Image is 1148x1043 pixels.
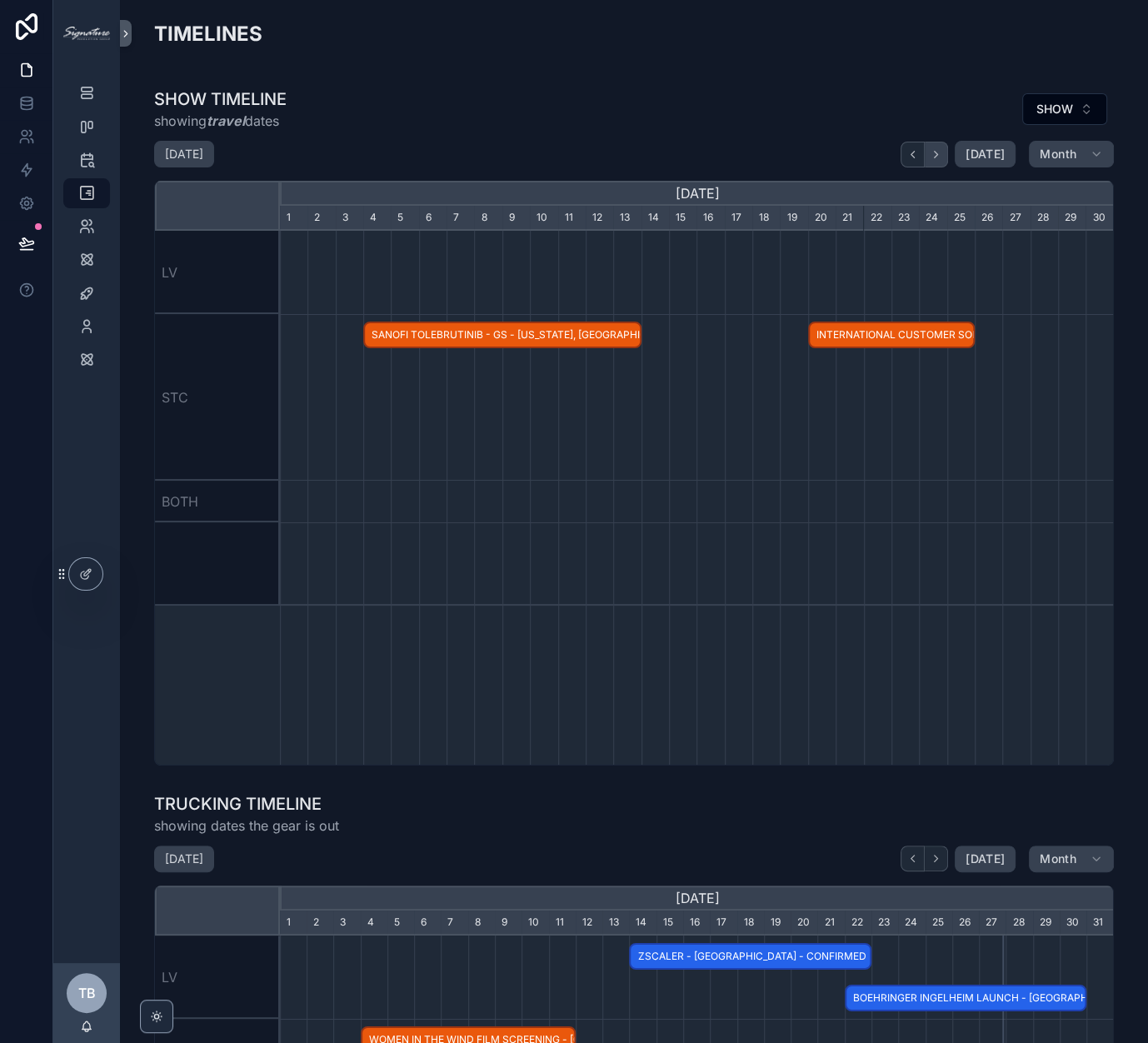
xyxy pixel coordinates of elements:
div: 19 [764,911,791,936]
div: 21 [817,911,844,936]
div: 26 [952,911,979,936]
div: 25 [926,911,952,936]
h2: TIMELINES [154,20,262,47]
div: 2 [307,911,333,936]
div: 20 [808,206,836,231]
div: 2 [307,206,335,231]
div: SANOFI TOLEBRUTINIB - GS - New York, NY - CONFIRMED [363,322,641,349]
div: 13 [602,911,629,936]
button: [DATE] [955,141,1016,167]
div: [DATE] [280,886,1114,911]
div: 1 [280,911,307,936]
div: 13 [613,206,641,231]
img: App logo [63,27,110,40]
div: 14 [629,911,656,936]
div: 3 [333,911,360,936]
button: [DATE] [955,846,1016,872]
h2: [DATE] [165,146,203,162]
div: 27 [979,911,1006,936]
button: Month [1029,846,1114,872]
span: SANOFI TOLEBRUTINIB - GS - [US_STATE], [GEOGRAPHIC_DATA] - CONFIRMED [365,322,640,349]
div: 7 [441,911,467,936]
span: [DATE] [966,851,1005,866]
div: 12 [586,206,613,231]
div: 24 [919,206,946,231]
div: 14 [641,206,669,231]
span: ZSCALER - [GEOGRAPHIC_DATA] - CONFIRMED [631,943,870,971]
div: 21 [836,206,863,231]
div: 4 [363,206,391,231]
div: 8 [474,206,502,231]
div: 7 [447,206,474,231]
div: 16 [683,911,710,936]
div: 28 [1031,206,1058,231]
div: 24 [898,911,925,936]
div: 23 [871,911,898,936]
div: ZSCALER - LAS VEGAS - CONFIRMED [629,943,871,971]
div: 1 [280,206,307,231]
div: 9 [502,206,530,231]
span: showing dates [154,111,287,131]
div: 15 [656,911,683,936]
div: BOTH [155,481,280,522]
div: 11 [558,206,586,231]
div: 4 [361,911,387,936]
div: 31 [1086,911,1113,936]
div: 15 [669,206,696,231]
div: 3 [336,206,363,231]
div: 28 [1006,911,1032,936]
div: INTERNATIONAL CUSTOMER SOLUTIONS EXPO - Orlando, FL - CONFIRMED [808,322,975,349]
div: 17 [710,911,736,936]
div: 9 [495,911,522,936]
span: showing dates the gear is out [154,816,339,836]
div: 8 [468,911,495,936]
div: 5 [391,206,418,231]
div: 29 [1058,206,1086,231]
div: 18 [752,206,780,231]
div: 27 [1002,206,1030,231]
div: 29 [1033,911,1060,936]
button: Month [1029,141,1114,167]
div: 30 [1086,206,1113,231]
span: [DATE] [966,147,1005,162]
span: SHOW [1036,101,1073,117]
div: 18 [737,911,764,936]
div: 19 [780,206,807,231]
div: 20 [791,911,817,936]
div: 30 [1060,911,1086,936]
div: 16 [696,206,724,231]
div: 6 [414,911,441,936]
div: 6 [419,206,447,231]
div: [DATE] [280,181,1114,206]
h1: TRUCKING TIMELINE [154,792,339,816]
button: Select Button [1022,93,1107,125]
span: BOEHRINGER INGELHEIM LAUNCH - [GEOGRAPHIC_DATA], [GEOGRAPHIC_DATA] - CONFIRMED [846,985,1086,1012]
div: 17 [725,206,752,231]
em: travel [207,112,245,129]
div: 22 [845,911,871,936]
div: 5 [387,911,414,936]
div: 22 [864,206,891,231]
span: INTERNATIONAL CUSTOMER SOLUTIONS EXPO - [GEOGRAPHIC_DATA], [GEOGRAPHIC_DATA] - CONFIRMED [810,322,973,349]
div: 25 [947,206,975,231]
div: scrollable content [53,67,120,397]
div: 11 [549,911,576,936]
span: Month [1040,851,1076,866]
div: STC [155,314,280,481]
span: TB [78,983,96,1003]
div: 12 [576,911,602,936]
div: 10 [530,206,557,231]
div: 26 [975,206,1002,231]
div: 23 [891,206,919,231]
div: BOEHRINGER INGELHEIM LAUNCH - Scottsdale, AZ - CONFIRMED [845,985,1087,1012]
div: LV [155,231,280,314]
div: LV [155,936,280,1019]
div: 10 [522,911,548,936]
span: Month [1040,147,1076,162]
h1: SHOW TIMELINE [154,87,287,111]
h2: [DATE] [165,851,203,867]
